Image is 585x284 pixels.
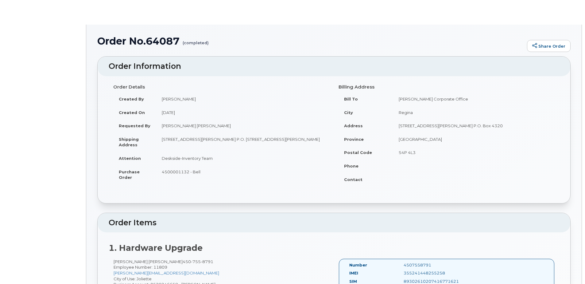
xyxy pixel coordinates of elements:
[119,110,145,115] strong: Created On
[113,85,329,90] h4: Order Details
[162,169,200,174] span: 4500001132 - Bell
[339,85,555,90] h4: Billing Address
[344,137,364,142] strong: Province
[109,243,203,253] strong: 1. Hardware Upgrade
[344,123,363,128] strong: Address
[156,92,329,106] td: [PERSON_NAME]
[344,150,372,155] strong: Postal Code
[399,270,475,276] div: 355241448255258
[156,119,329,132] td: [PERSON_NAME] [PERSON_NAME]
[183,36,209,45] small: (completed)
[393,92,555,106] td: [PERSON_NAME] Corporate Office
[344,97,358,101] strong: Bill To
[344,177,362,182] strong: Contact
[97,36,524,46] h1: Order No.64087
[119,156,141,161] strong: Attention
[109,62,559,71] h2: Order Information
[344,110,353,115] strong: City
[114,265,167,270] span: Employee Number: 11809
[393,132,555,146] td: [GEOGRAPHIC_DATA]
[156,152,329,165] td: Deskside-Inventory Team
[393,106,555,119] td: Regina
[344,164,358,168] strong: Phone
[349,262,367,268] label: Number
[399,262,475,268] div: 4507558791
[109,219,559,227] h2: Order Items
[527,40,571,52] a: Share Order
[114,270,219,275] a: [PERSON_NAME][EMAIL_ADDRESS][DOMAIN_NAME]
[393,146,555,159] td: S4P 4L3
[119,137,139,148] strong: Shipping Address
[119,123,150,128] strong: Requested By
[119,169,140,180] strong: Purchase Order
[191,259,201,264] span: 755
[156,132,329,152] td: [STREET_ADDRESS][PERSON_NAME] P.O. [STREET_ADDRESS][PERSON_NAME]
[393,119,555,132] td: [STREET_ADDRESS][PERSON_NAME] P.O. Box 4320
[156,106,329,119] td: [DATE]
[119,97,144,101] strong: Created By
[349,270,358,276] label: IMEI
[201,259,213,264] span: 8791
[183,259,213,264] span: 450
